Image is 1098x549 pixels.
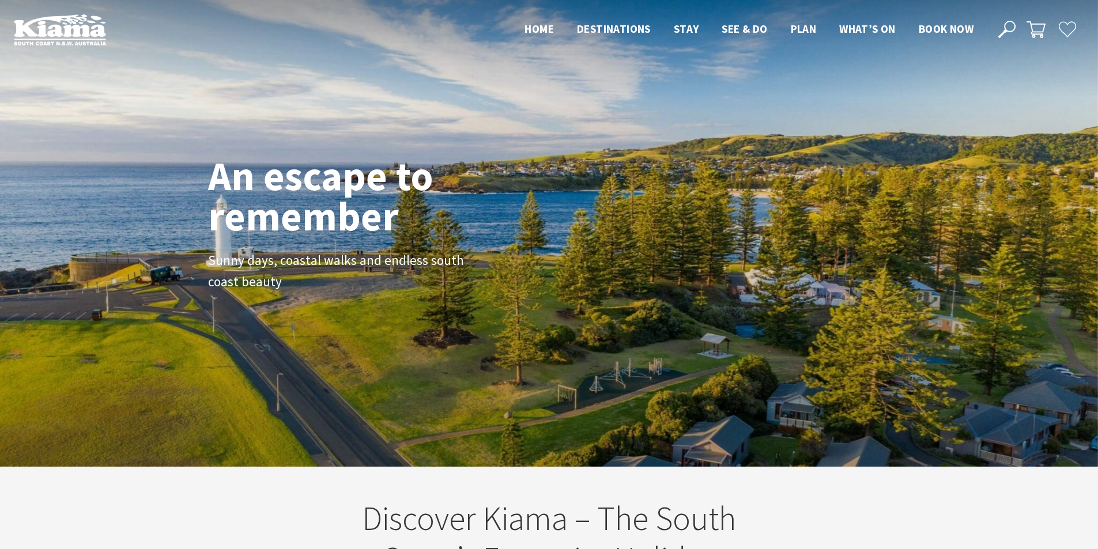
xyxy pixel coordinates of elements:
span: See & Do [722,22,767,36]
span: What’s On [839,22,896,36]
span: Home [525,22,554,36]
nav: Main Menu [513,20,985,39]
span: Plan [791,22,817,36]
span: Book now [919,22,974,36]
span: Stay [674,22,699,36]
img: Kiama Logo [14,14,106,46]
p: Sunny days, coastal walks and endless south coast beauty [208,250,467,293]
span: Destinations [577,22,651,36]
h1: An escape to remember [208,156,525,236]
